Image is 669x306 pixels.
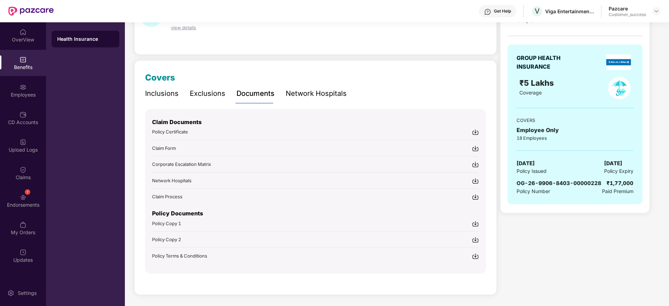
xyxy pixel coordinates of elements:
span: Policy Number [517,188,550,194]
span: Coverage [519,90,542,95]
span: Claim Form [152,145,176,151]
img: policyIcon [608,77,631,99]
div: Inclusions [145,88,179,99]
span: Claim Process [152,194,182,199]
img: svg+xml;base64,PHN2ZyBpZD0iRG93bmxvYWQtMjR4MjQiIHhtbG5zPSJodHRwOi8vd3d3LnczLm9yZy8yMDAwL3N2ZyIgd2... [472,220,479,227]
img: insurerLogo [606,54,631,70]
span: Policy Terms & Conditions [152,253,207,259]
img: svg+xml;base64,PHN2ZyBpZD0iVXBkYXRlZCIgeG1sbnM9Imh0dHA6Ly93d3cudzMub3JnLzIwMDAvc3ZnIiB3aWR0aD0iMj... [20,248,27,255]
p: Policy Documents [152,209,479,218]
img: svg+xml;base64,PHN2ZyBpZD0iU2V0dGluZy0yMHgyMCIgeG1sbnM9Imh0dHA6Ly93d3cudzMub3JnLzIwMDAvc3ZnIiB3aW... [7,289,14,296]
img: svg+xml;base64,PHN2ZyBpZD0iSG9tZSIgeG1sbnM9Imh0dHA6Ly93d3cudzMub3JnLzIwMDAvc3ZnIiB3aWR0aD0iMjAiIG... [20,28,27,35]
div: GROUP HEALTH INSURANCE [517,54,578,71]
div: ₹1,77,000 [607,179,633,188]
div: Customer_success [609,12,646,17]
img: svg+xml;base64,PHN2ZyBpZD0iRG93bmxvYWQtMjR4MjQiIHhtbG5zPSJodHRwOi8vd3d3LnczLm9yZy8yMDAwL3N2ZyIgd2... [472,161,479,168]
img: New Pazcare Logo [8,7,54,16]
div: 18 Employees [517,135,633,141]
img: svg+xml;base64,PHN2ZyBpZD0iRW1wbG95ZWVzIiB4bWxucz0iaHR0cDovL3d3dy53My5vcmcvMjAwMC9zdmciIHdpZHRoPS... [20,83,27,90]
div: 7 [25,189,30,194]
img: svg+xml;base64,PHN2ZyBpZD0iRG93bmxvYWQtMjR4MjQiIHhtbG5zPSJodHRwOi8vd3d3LnczLm9yZy8yMDAwL3N2ZyIgd2... [472,236,479,243]
span: Policy Copy 2 [152,237,181,242]
div: Exclusions [190,88,225,99]
span: Policy Copy 1 [152,221,181,226]
div: Documents [236,88,275,99]
img: svg+xml;base64,PHN2ZyBpZD0iRHJvcGRvd24tMzJ4MzIiIHhtbG5zPSJodHRwOi8vd3d3LnczLm9yZy8yMDAwL3N2ZyIgd2... [654,8,659,14]
span: [DATE] [517,159,535,168]
div: Employee Only [517,126,633,135]
div: Health Insurance [57,36,114,43]
span: Network Hospitals [152,178,191,183]
img: svg+xml;base64,PHN2ZyBpZD0iQmVuZWZpdHMiIHhtbG5zPSJodHRwOi8vd3d3LnczLm9yZy8yMDAwL3N2ZyIgd2lkdGg9Ij... [20,56,27,63]
span: Policy Certificate [152,129,188,135]
p: Claim Documents [152,118,479,127]
img: svg+xml;base64,PHN2ZyBpZD0iRG93bmxvYWQtMjR4MjQiIHhtbG5zPSJodHRwOi8vd3d3LnczLm9yZy8yMDAwL3N2ZyIgd2... [472,145,479,152]
img: svg+xml;base64,PHN2ZyBpZD0iQ0RfQWNjb3VudHMiIGRhdGEtbmFtZT0iQ0QgQWNjb3VudHMiIHhtbG5zPSJodHRwOi8vd3... [20,111,27,118]
span: view details [171,25,196,30]
div: Get Help [494,8,511,14]
span: Corporate Escalation Matrix [152,161,211,167]
span: Policy Expiry [604,167,633,175]
img: svg+xml;base64,PHN2ZyBpZD0iRG93bmxvYWQtMjR4MjQiIHhtbG5zPSJodHRwOi8vd3d3LnczLm9yZy8yMDAwL3N2ZyIgd2... [472,193,479,200]
img: svg+xml;base64,PHN2ZyBpZD0iVXBsb2FkX0xvZ3MiIGRhdGEtbmFtZT0iVXBsb2FkIExvZ3MiIHhtbG5zPSJodHRwOi8vd3... [20,138,27,145]
div: Network Hospitals [286,88,347,99]
div: Viga Entertainment Technology Private Limited [545,8,594,15]
span: ₹5 Lakhs [519,78,556,87]
img: svg+xml;base64,PHN2ZyBpZD0iSGVscC0zMngzMiIgeG1sbnM9Imh0dHA6Ly93d3cudzMub3JnLzIwMDAvc3ZnIiB3aWR0aD... [484,8,491,15]
img: svg+xml;base64,PHN2ZyBpZD0iQ2xhaW0iIHhtbG5zPSJodHRwOi8vd3d3LnczLm9yZy8yMDAwL3N2ZyIgd2lkdGg9IjIwIi... [20,166,27,173]
div: Settings [16,289,39,296]
span: Paid Premium [602,188,633,195]
span: Covers [145,72,175,83]
span: [DATE] [604,159,622,168]
img: svg+xml;base64,PHN2ZyBpZD0iRG93bmxvYWQtMjR4MjQiIHhtbG5zPSJodHRwOi8vd3d3LnczLm9yZy8yMDAwL3N2ZyIgd2... [472,177,479,184]
span: V [535,7,540,15]
img: svg+xml;base64,PHN2ZyBpZD0iTXlfT3JkZXJzIiBkYXRhLW5hbWU9Ik15IE9yZGVycyIgeG1sbnM9Imh0dHA6Ly93d3cudz... [20,221,27,228]
span: Shared C.D balance [171,17,217,23]
div: COVERS [517,117,633,124]
img: svg+xml;base64,PHN2ZyBpZD0iRW5kb3JzZW1lbnRzIiB4bWxucz0iaHR0cDovL3d3dy53My5vcmcvMjAwMC9zdmciIHdpZH... [20,193,27,200]
span: Policy Issued [517,167,547,175]
div: Pazcare [609,5,646,12]
img: svg+xml;base64,PHN2ZyBpZD0iRG93bmxvYWQtMjR4MjQiIHhtbG5zPSJodHRwOi8vd3d3LnczLm9yZy8yMDAwL3N2ZyIgd2... [472,129,479,136]
img: svg+xml;base64,PHN2ZyBpZD0iRG93bmxvYWQtMjR4MjQiIHhtbG5zPSJodHRwOi8vd3d3LnczLm9yZy8yMDAwL3N2ZyIgd2... [472,253,479,260]
span: OG-26-9906-8403-00000228 [517,180,601,186]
